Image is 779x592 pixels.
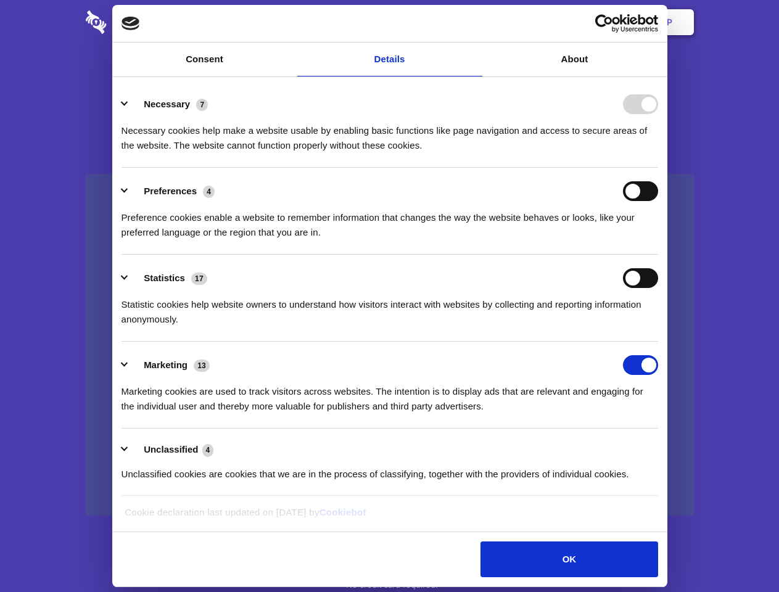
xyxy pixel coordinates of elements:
a: Contact [500,3,557,41]
iframe: Drift Widget Chat Controller [717,530,764,577]
span: 4 [202,444,214,456]
a: Login [559,3,613,41]
div: Cookie declaration last updated on [DATE] by [115,505,664,529]
a: Wistia video thumbnail [86,174,694,516]
a: Usercentrics Cookiebot - opens in a new window [550,14,658,33]
button: Unclassified (4) [122,442,221,458]
button: Preferences (4) [122,181,223,201]
label: Statistics [144,273,185,283]
a: Details [297,43,482,76]
a: About [482,43,667,76]
span: 17 [191,273,207,285]
img: logo [122,17,140,30]
a: Pricing [362,3,416,41]
div: Preference cookies enable a website to remember information that changes the way the website beha... [122,201,658,240]
div: Necessary cookies help make a website usable by enabling basic functions like page navigation and... [122,114,658,153]
label: Necessary [144,99,190,109]
h4: Auto-redaction of sensitive data, encrypted data sharing and self-destructing private chats. Shar... [86,112,694,153]
span: 13 [194,360,210,372]
div: Unclassified cookies are cookies that we are in the process of classifying, together with the pro... [122,458,658,482]
button: OK [480,541,657,577]
span: 7 [196,99,208,111]
button: Necessary (7) [122,94,216,114]
a: Cookiebot [319,507,366,517]
label: Marketing [144,360,188,370]
a: Consent [112,43,297,76]
div: Statistic cookies help website owners to understand how visitors interact with websites by collec... [122,288,658,327]
span: 4 [203,186,215,198]
h1: Eliminate Slack Data Loss. [86,55,694,100]
button: Marketing (13) [122,355,218,375]
label: Preferences [144,186,197,196]
img: logo-wordmark-white-trans-d4663122ce5f474addd5e946df7df03e33cb6a1c49d2221995e7729f52c070b2.svg [86,10,191,34]
button: Statistics (17) [122,268,215,288]
div: Marketing cookies are used to track visitors across websites. The intention is to display ads tha... [122,375,658,414]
